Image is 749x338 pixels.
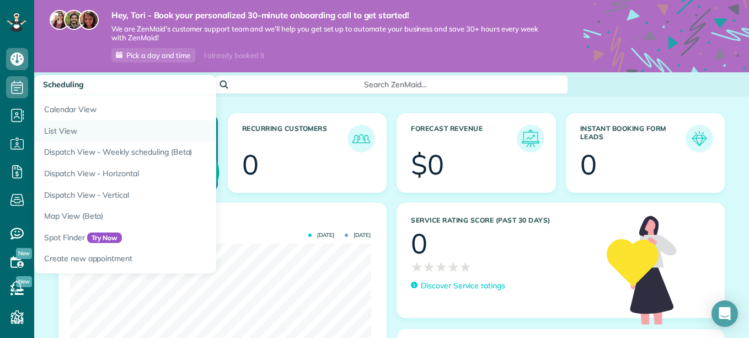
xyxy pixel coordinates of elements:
a: Calendar View [34,95,310,120]
span: [DATE] [345,233,371,238]
span: Try Now [87,233,122,244]
a: Dispatch View - Horizontal [34,163,310,184]
strong: Hey, Tori - Book your personalized 30-minute onboarding call to get started! [111,10,550,21]
h3: Recurring Customers [242,125,348,152]
div: Open Intercom Messenger [711,300,738,327]
span: We are ZenMaid’s customer support team and we’ll help you get set up to automate your business an... [111,24,550,43]
a: Dispatch View - Weekly scheduling (Beta) [34,141,310,163]
h3: Service Rating score (past 30 days) [411,216,596,224]
span: ★ [423,257,435,277]
a: Create new appointment [34,248,310,273]
span: New [16,248,32,259]
a: List View [34,120,310,142]
span: ★ [459,257,472,277]
span: ★ [435,257,447,277]
img: jorge-587dff0eeaa6aab1f244e6dc62b8924c3b6ad411094392a53c71c6c4a576187d.jpg [64,10,84,30]
div: $0 [411,151,444,178]
img: maria-72a9807cf96188c08ef61303f053569d2e2a8a1cde33d635c8a3ac13582a053d.jpg [50,10,69,30]
span: [DATE] [308,233,334,238]
div: 0 [242,151,259,178]
a: Dispatch View - Vertical [34,184,310,206]
img: icon_form_leads-04211a6a04a5b2264e4ee56bc0799ec3eb69b7e499cbb523a139df1d13a81ae0.png [688,128,710,150]
a: Spot FinderTry Now [34,227,310,249]
a: Discover Service ratings [411,280,505,292]
img: michelle-19f622bdf1676172e81f8f8fba1fb50e276960ebfe0243fe18214015130c80e4.jpg [79,10,99,30]
h3: Instant Booking Form Leads [580,125,686,152]
div: I already booked it [197,49,271,62]
a: Pick a day and time [111,48,195,62]
span: ★ [447,257,459,277]
img: icon_recurring_customers-cf858462ba22bcd05b5a5880d41d6543d210077de5bb9ebc9590e49fd87d84ed.png [350,128,372,150]
p: Discover Service ratings [421,280,505,292]
span: Pick a day and time [126,51,190,60]
div: 0 [411,230,427,257]
span: ★ [411,257,423,277]
span: Scheduling [43,80,84,89]
h3: Actual Revenue this month [73,217,375,227]
img: icon_forecast_revenue-8c13a41c7ed35a8dcfafea3cbb826a0462acb37728057bba2d056411b612bbbe.png [520,128,542,150]
a: Map View (Beta) [34,205,310,227]
div: 0 [580,151,597,178]
h3: Forecast Revenue [411,125,517,152]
